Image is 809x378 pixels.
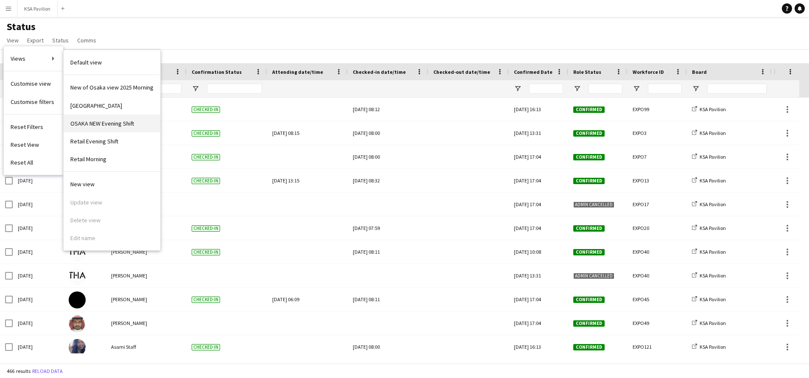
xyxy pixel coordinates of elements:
input: Role Status Filter Input [589,84,622,94]
div: EXPO3 [628,121,687,145]
img: Taeko IKEGAWA [69,244,86,261]
div: [DATE] [13,193,64,216]
div: [DATE] 13:15 [272,169,343,192]
button: Reload data [31,367,64,376]
a: KSA Pavilion [692,272,726,279]
a: KSA Pavilion [692,154,726,160]
a: KSA Pavilion [692,249,726,255]
a: undefined [64,132,160,150]
button: Open Filter Menu [633,85,640,92]
a: Views [4,50,63,67]
span: Confirmed [573,297,605,303]
span: [PERSON_NAME] [111,320,147,326]
span: Confirmed [573,154,605,160]
a: KSA Pavilion [692,320,726,326]
a: undefined [64,150,160,168]
div: [DATE] [13,288,64,311]
span: KSA Pavilion [700,106,726,112]
div: [DATE] 08:00 [353,335,423,358]
span: Confirmed Date [514,69,552,75]
span: Checked-in [192,344,220,350]
div: [DATE] [13,335,64,358]
button: Open Filter Menu [692,85,700,92]
span: View [7,36,19,44]
span: KSA Pavilion [700,154,726,160]
span: Confirmation Status [192,69,242,75]
span: Asami Staff [111,344,136,350]
span: [PERSON_NAME] [111,272,147,279]
a: Reset All [4,154,63,171]
span: Confirmed [573,344,605,350]
span: Confirmed [573,178,605,184]
input: Board Filter Input [707,84,767,94]
div: EXPO49 [628,311,687,335]
a: KSA Pavilion [692,130,726,136]
span: OSAKA NEW Evening Shift [70,120,134,127]
div: EXPO20 [628,216,687,240]
a: undefined [64,78,160,96]
input: Confirmation Status Filter Input [207,84,262,94]
span: Checked-in [192,297,220,303]
div: [DATE] 16:13 [509,98,568,121]
span: KSA Pavilion [700,344,726,350]
span: Export [27,36,44,44]
a: Reset View [4,136,63,154]
span: [GEOGRAPHIC_DATA] [70,102,122,109]
span: Reset Filters [11,123,43,131]
span: Retail Morning [70,155,106,163]
span: Checked-in [192,130,220,137]
span: Admin cancelled [573,202,614,208]
span: KSA Pavilion [700,272,726,279]
span: Attending date/time [272,69,323,75]
div: EXPO17 [628,193,687,216]
span: Board [692,69,707,75]
span: Customise filters [11,98,54,106]
span: Retail Evening Shift [70,137,118,145]
div: [DATE] 17:04 [509,145,568,168]
div: EXPO13 [628,169,687,192]
span: KSA Pavilion [700,201,726,207]
span: Confirmed [573,249,605,255]
a: KSA Pavilion [692,177,726,184]
span: Reset All [11,159,33,166]
div: [DATE] [13,311,64,335]
a: View [3,35,22,46]
div: [DATE] 13:31 [509,264,568,287]
div: [DATE] [13,240,64,263]
span: Reset View [11,141,39,148]
div: [DATE] 08:32 [353,169,423,192]
div: [DATE] [13,169,64,192]
span: Checked-in [192,154,220,160]
button: Open Filter Menu [573,85,581,92]
span: Admin cancelled [573,273,614,279]
div: EXPO45 [628,288,687,311]
span: KSA Pavilion [700,249,726,255]
a: KSA Pavilion [692,344,726,350]
div: [DATE] 17:04 [509,193,568,216]
span: Role Status [573,69,601,75]
a: KSA Pavilion [692,106,726,112]
span: Confirmed [573,106,605,113]
span: Checked-in date/time [353,69,406,75]
div: EXPO40 [628,264,687,287]
span: Checked-in [192,249,220,255]
span: [PERSON_NAME] [111,296,147,302]
span: Comms [77,36,96,44]
div: [DATE] 08:11 [353,288,423,311]
button: Open Filter Menu [514,85,522,92]
span: Confirmed [573,130,605,137]
div: [DATE] 13:31 [509,121,568,145]
button: Open Filter Menu [192,85,199,92]
span: [PERSON_NAME] [111,249,147,255]
span: Confirmed [573,320,605,327]
a: undefined [64,175,160,193]
div: [DATE] 17:04 [509,288,568,311]
div: [DATE] 08:00 [353,145,423,168]
img: Taeko IKEGAWA [69,268,86,285]
div: [DATE] 08:15 [272,121,343,145]
a: KSA Pavilion [692,225,726,231]
div: [DATE] 08:00 [353,121,423,145]
img: Asami Staff [69,339,86,356]
div: [DATE] 17:04 [509,216,568,240]
span: KSA Pavilion [700,130,726,136]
